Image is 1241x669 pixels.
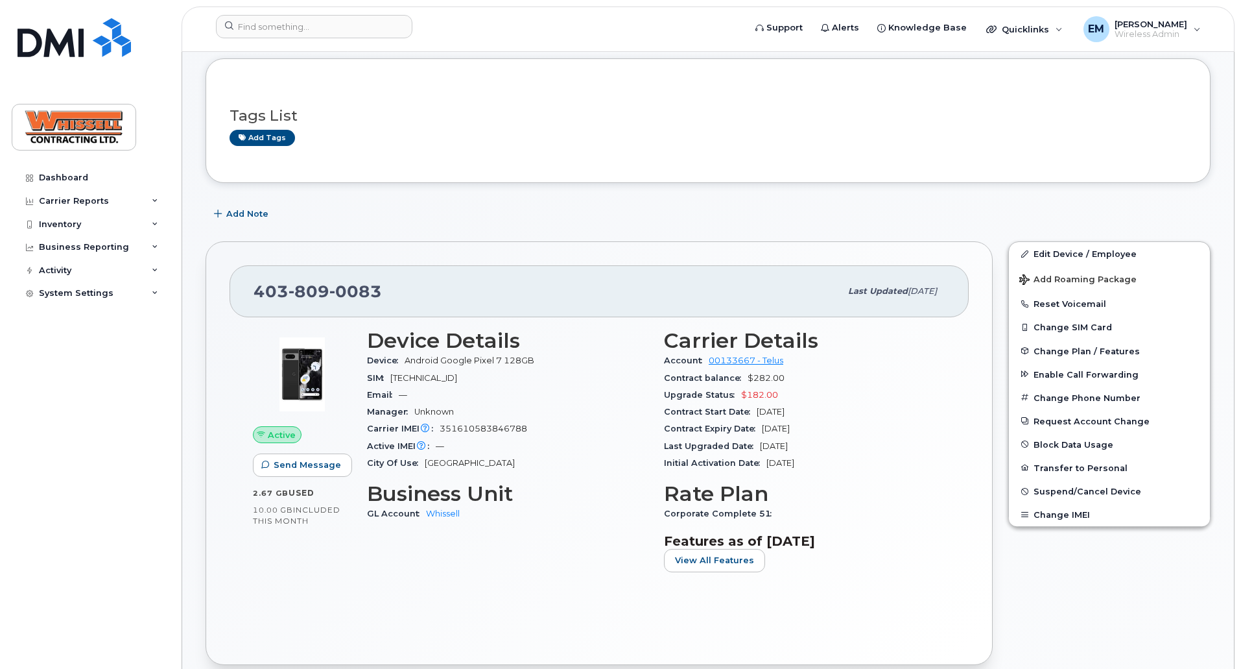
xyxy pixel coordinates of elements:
span: SIM [367,373,390,383]
span: Last Upgraded Date [664,441,760,451]
span: Manager [367,407,414,417]
span: Carrier IMEI [367,424,440,433]
span: Add Roaming Package [1019,274,1137,287]
button: Request Account Change [1009,409,1210,433]
h3: Carrier Details [664,329,945,352]
a: Add tags [230,130,295,146]
h3: Tags List [230,108,1187,124]
span: included this month [253,505,340,526]
span: — [399,390,407,400]
a: 00133667 - Telus [709,356,783,365]
button: Block Data Usage [1009,433,1210,456]
span: [DATE] [757,407,785,417]
span: $282.00 [748,373,785,383]
span: Suspend/Cancel Device [1034,487,1141,496]
div: Quicklinks [977,16,1072,42]
a: Support [746,15,812,41]
span: used [289,488,314,498]
h3: Business Unit [367,482,648,505]
span: Active [268,429,296,441]
button: Change IMEI [1009,503,1210,526]
span: [DATE] [762,424,790,433]
span: Active IMEI [367,441,436,451]
span: Change Plan / Features [1034,346,1140,356]
span: Account [664,356,709,365]
span: [DATE] [908,286,937,296]
button: Add Note [206,202,279,226]
span: 351610583846788 [440,424,527,433]
span: Last updated [848,286,908,296]
button: Add Roaming Package [1009,265,1210,292]
button: Change SIM Card [1009,315,1210,339]
span: Quicklinks [1002,24,1049,34]
span: 403 [254,282,382,301]
span: Support [766,21,803,34]
span: 2.67 GB [253,489,289,498]
span: Email [367,390,399,400]
span: Initial Activation Date [664,458,766,468]
span: View All Features [675,554,754,566]
span: 10.00 GB [253,505,293,515]
a: Edit Device / Employee [1009,242,1210,265]
a: Whissell [426,509,460,518]
span: Unknown [414,407,454,417]
span: Corporate Complete 51 [664,509,778,518]
span: Wireless Admin [1115,29,1187,40]
img: image20231002-4137094-1wmdryy.jpeg [263,335,341,413]
span: Device [367,356,405,365]
button: Change Plan / Features [1009,339,1210,363]
button: Enable Call Forwarding [1009,363,1210,386]
span: Add Note [226,208,268,220]
span: Contract Expiry Date [664,424,762,433]
span: [GEOGRAPHIC_DATA] [425,458,515,468]
span: [PERSON_NAME] [1115,19,1187,29]
span: 809 [289,282,329,301]
input: Find something... [216,15,412,38]
span: Android Google Pixel 7 128GB [405,356,534,365]
div: Enrique Melo [1074,16,1210,42]
a: Alerts [812,15,868,41]
button: View All Features [664,549,765,572]
h3: Device Details [367,329,648,352]
span: Contract Start Date [664,407,757,417]
button: Send Message [253,454,352,477]
span: Alerts [832,21,859,34]
button: Suspend/Cancel Device [1009,480,1210,503]
button: Reset Voicemail [1009,292,1210,315]
span: Upgrade Status [664,390,741,400]
span: $182.00 [741,390,778,400]
span: [TECHNICAL_ID] [390,373,457,383]
h3: Features as of [DATE] [664,533,945,549]
span: Contract balance [664,373,748,383]
span: [DATE] [766,458,794,468]
span: [DATE] [760,441,788,451]
h3: Rate Plan [664,482,945,505]
button: Change Phone Number [1009,386,1210,409]
span: Enable Call Forwarding [1034,369,1139,379]
span: EM [1088,21,1104,37]
span: GL Account [367,509,426,518]
span: Send Message [274,459,341,471]
span: City Of Use [367,458,425,468]
span: — [436,441,444,451]
span: Knowledge Base [888,21,967,34]
span: 0083 [329,282,382,301]
a: Knowledge Base [868,15,976,41]
button: Transfer to Personal [1009,456,1210,480]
